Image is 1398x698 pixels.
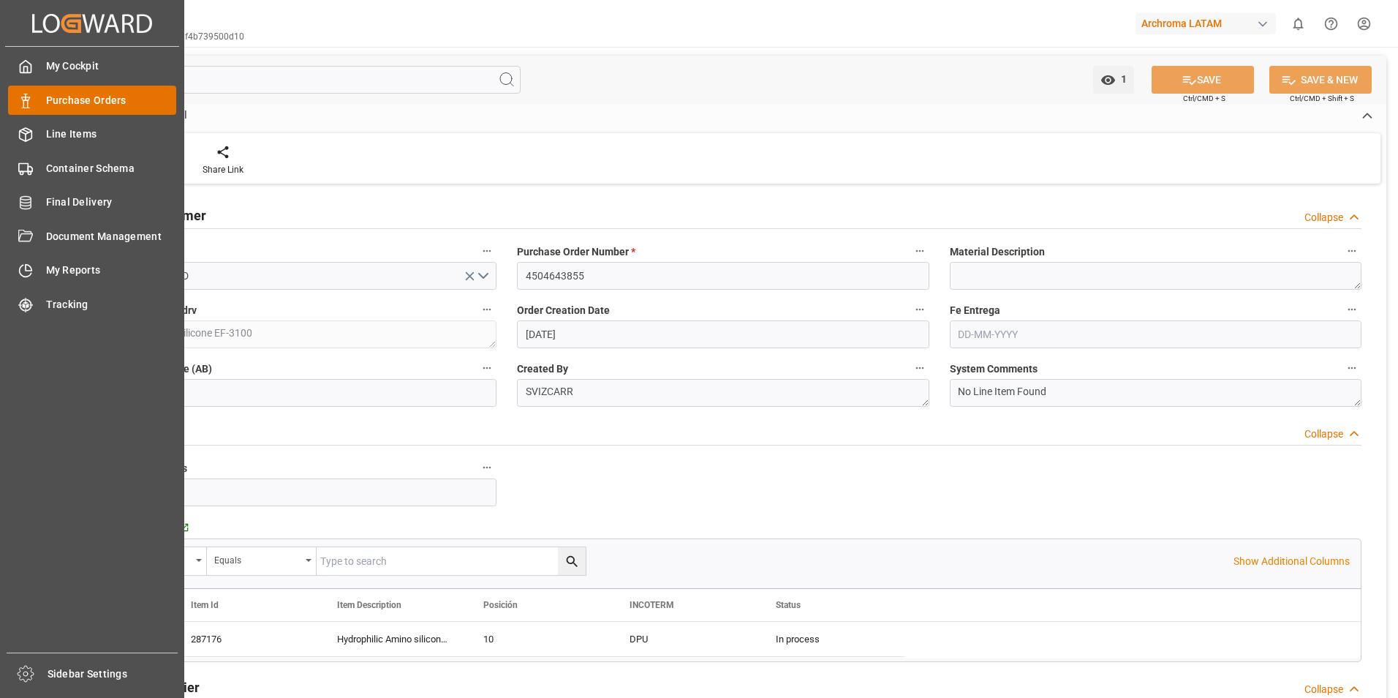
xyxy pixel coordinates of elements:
button: Status [477,241,496,260]
span: My Reports [46,263,177,278]
span: INCOTERM [630,600,674,610]
span: Fe Entrega [950,303,1000,318]
button: Archroma LATAM [1136,10,1282,37]
button: SAVE & NEW [1269,66,1372,94]
span: Purchase Order Number [517,244,635,260]
span: Item Description [337,600,401,610]
button: search button [558,547,586,575]
a: My Cockpit [8,52,176,80]
span: Item Id [191,600,219,610]
button: Total No of Line Items [477,458,496,477]
input: DD-MM-YYYY [85,379,496,407]
span: Tracking [46,297,177,312]
div: Collapse [1304,427,1343,442]
input: Search Fields [67,66,521,94]
textarea: SVIZCARR [517,379,929,407]
span: Line Items [46,127,177,142]
span: 1 [1116,73,1127,85]
input: DD-MM-YYYY [517,320,929,348]
a: Line Items [8,120,176,149]
div: Collapse [1304,682,1343,697]
button: Fe Entrega [1342,300,1361,319]
div: 287176 [173,622,320,656]
a: Tracking [8,290,176,318]
span: Container Schema [46,161,177,176]
span: Sidebar Settings [48,667,178,682]
span: My Cockpit [46,59,177,74]
button: open menu [85,262,496,290]
span: Ctrl/CMD + Shift + S [1290,93,1354,104]
a: Container Schema [8,154,176,182]
textarea: No Line Item Found [950,379,1361,407]
span: Posición [483,600,518,610]
button: Order Creation Date [910,300,929,319]
button: Help Center [1315,7,1348,40]
button: Material Description [1342,241,1361,260]
button: Required Product date (AB) [477,359,496,378]
span: Material Description [950,244,1045,260]
span: Order Creation Date [517,303,610,318]
a: Purchase Orders [8,86,176,114]
input: Type to search [317,547,586,575]
span: System Comments [950,361,1038,377]
div: Share Link [203,163,243,176]
div: 10 [483,623,594,656]
textarea: Hydrophilic Amino silicone EF-3100 [85,320,496,348]
a: My Reports [8,256,176,285]
button: open menu [207,547,317,575]
button: Created By [910,359,929,378]
div: Hydrophilic Amino silicone EF-3100 [320,622,466,656]
a: Final Delivery [8,188,176,217]
div: Press SPACE to select this row. [173,622,904,657]
input: DD-MM-YYYY [950,320,1361,348]
button: show 0 new notifications [1282,7,1315,40]
button: open menu [1093,66,1134,94]
span: Ctrl/CMD + S [1183,93,1225,104]
p: Show Additional Columns [1233,554,1350,569]
span: Purchase Orders [46,93,177,108]
span: Document Management [46,229,177,244]
a: Document Management [8,222,176,250]
div: Equals [214,550,301,567]
span: Created By [517,361,568,377]
span: Status [776,600,801,610]
div: DPU [630,623,741,656]
div: Archroma LATAM [1136,13,1276,34]
div: Collapse [1304,210,1343,225]
button: SAVE [1152,66,1254,94]
button: Purchase Order Number * [910,241,929,260]
button: System Comments [1342,359,1361,378]
div: In process [758,622,904,656]
button: Material Description drv [477,300,496,319]
span: Final Delivery [46,195,177,210]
